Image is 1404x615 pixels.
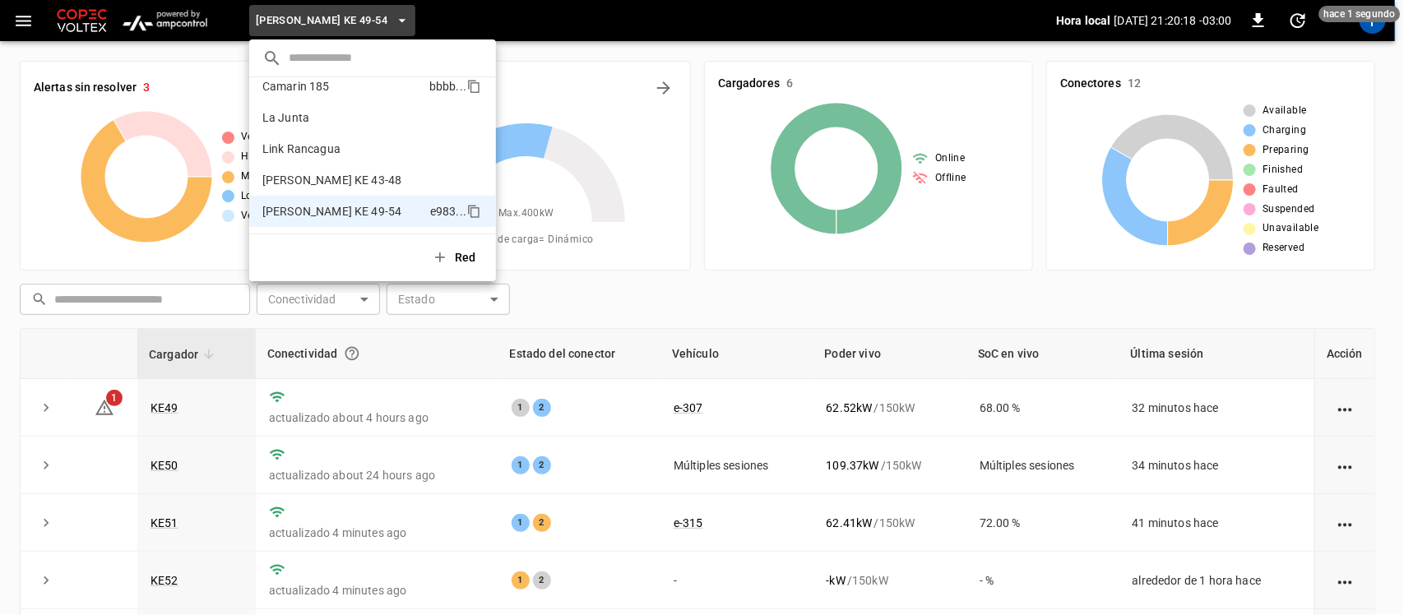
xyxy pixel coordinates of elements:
p: Link Rancagua [262,141,425,157]
button: Red [422,241,489,275]
div: copy [466,76,484,96]
div: copy [466,201,484,221]
p: La Junta [262,109,425,126]
p: [PERSON_NAME] KE 49-54 [262,203,424,220]
p: [PERSON_NAME] KE 43-48 [262,172,423,188]
p: Camarin 185 [262,78,423,95]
